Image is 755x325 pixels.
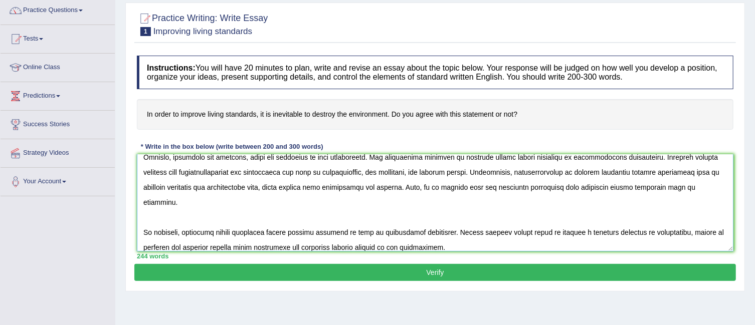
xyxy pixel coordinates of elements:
h4: You will have 20 minutes to plan, write and revise an essay about the topic below. Your response ... [137,56,733,89]
a: Online Class [1,54,115,79]
div: * Write in the box below (write between 200 and 300 words) [137,142,327,152]
a: Your Account [1,168,115,193]
div: 244 words [137,251,733,261]
small: Improving living standards [153,27,252,36]
a: Strategy Videos [1,139,115,164]
span: 1 [140,27,151,36]
button: Verify [134,264,736,281]
a: Success Stories [1,111,115,136]
b: Instructions: [147,64,196,72]
a: Predictions [1,82,115,107]
a: Tests [1,25,115,50]
h4: In order to improve living standards, it is inevitable to destroy the environment. Do you agree w... [137,99,733,130]
h2: Practice Writing: Write Essay [137,11,268,36]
